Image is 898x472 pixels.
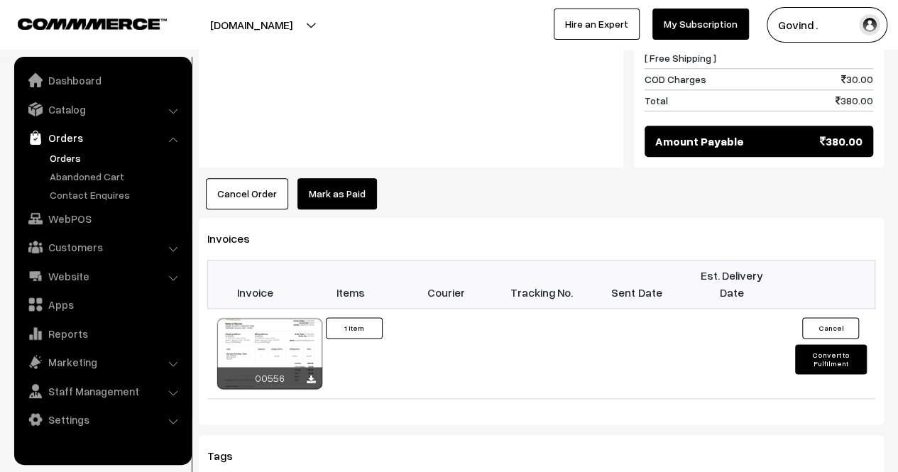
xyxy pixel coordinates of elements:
a: COMMMERCE [18,14,142,31]
button: 1 Item [326,317,383,339]
a: Customers [18,234,187,260]
a: Apps [18,292,187,317]
th: Est. Delivery Date [684,260,779,308]
span: Shipping Charges [ Free Shipping ] [645,35,725,65]
th: Items [303,260,398,308]
a: Catalog [18,97,187,122]
button: Convert to Fulfilment [795,344,866,374]
a: Orders [46,150,187,165]
span: 380.00 [836,93,873,108]
button: [DOMAIN_NAME] [160,7,342,43]
th: Courier [398,260,493,308]
a: Staff Management [18,378,187,404]
button: Cancel Order [206,178,288,209]
a: Contact Enquires [46,187,187,202]
a: Reports [18,321,187,346]
a: My Subscription [652,9,749,40]
span: Tags [207,449,250,463]
button: Govind . [767,7,887,43]
button: Cancel [802,317,859,339]
span: COD Charges [645,72,706,87]
img: COMMMERCE [18,18,167,29]
span: Amount Payable [655,133,744,150]
a: WebPOS [18,206,187,231]
span: Invoices [207,231,267,246]
a: Orders [18,125,187,150]
a: Settings [18,407,187,432]
a: Dashboard [18,67,187,93]
span: Total [645,93,668,108]
div: 00556 [217,367,322,389]
a: Marketing [18,349,187,375]
a: Mark as Paid [297,178,377,209]
a: Hire an Expert [554,9,640,40]
th: Invoice [208,260,303,308]
th: Tracking No. [493,260,588,308]
a: Website [18,263,187,289]
th: Sent Date [589,260,684,308]
img: user [859,14,880,35]
span: 30.00 [841,72,873,87]
a: Abandoned Cart [46,169,187,184]
span: 0.00 [847,35,873,65]
span: 380.00 [820,133,863,150]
